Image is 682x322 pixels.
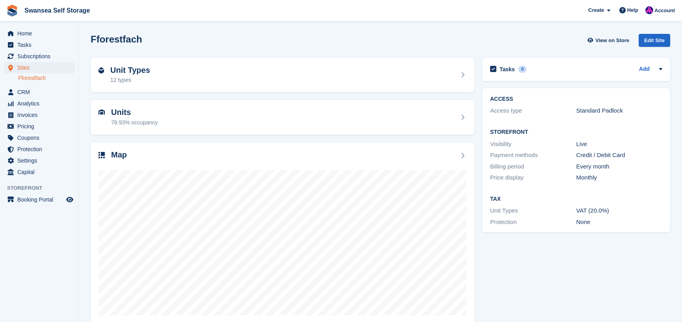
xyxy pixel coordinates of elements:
span: Analytics [17,98,65,109]
a: Preview store [65,195,74,204]
a: Unit Types 12 types [91,58,474,93]
div: Every month [576,162,663,171]
div: Standard Padlock [576,106,663,115]
a: menu [4,144,74,155]
span: CRM [17,87,65,98]
span: Sites [17,62,65,73]
a: menu [4,194,74,205]
img: unit-icn-7be61d7bf1b0ce9d3e12c5938cc71ed9869f7b940bace4675aadf7bd6d80202e.svg [98,109,105,115]
img: stora-icon-8386f47178a22dfd0bd8f6a31ec36ba5ce8667c1dd55bd0f319d3a0aa187defe.svg [6,5,18,17]
h2: Storefront [490,129,662,135]
a: Swansea Self Storage [21,4,93,17]
div: None [576,218,663,227]
a: Edit Site [639,34,670,50]
div: 0 [518,66,527,73]
div: Billing period [490,162,576,171]
a: View on Store [586,34,632,47]
a: menu [4,62,74,73]
a: menu [4,87,74,98]
a: menu [4,155,74,166]
h2: Fforestfach [91,34,142,44]
span: Help [627,6,638,14]
span: Settings [17,155,65,166]
div: Live [576,140,663,149]
span: Subscriptions [17,51,65,62]
div: Unit Types [490,206,576,215]
div: VAT (20.0%) [576,206,663,215]
h2: ACCESS [490,96,662,102]
div: Credit / Debit Card [576,151,663,160]
span: Capital [17,167,65,178]
h2: Tasks [500,66,515,73]
div: Payment methods [490,151,576,160]
a: menu [4,167,74,178]
div: Protection [490,218,576,227]
h2: Map [111,150,127,159]
span: Tasks [17,39,65,50]
h2: Unit Types [110,66,150,75]
span: Storefront [7,184,78,192]
a: Add [639,65,650,74]
span: Booking Portal [17,194,65,205]
img: unit-type-icn-2b2737a686de81e16bb02015468b77c625bbabd49415b5ef34ead5e3b44a266d.svg [98,67,104,74]
div: Price display [490,173,576,182]
a: menu [4,39,74,50]
h2: Units [111,108,158,117]
span: Invoices [17,109,65,120]
a: menu [4,132,74,143]
img: map-icn-33ee37083ee616e46c38cad1a60f524a97daa1e2b2c8c0bc3eb3415660979fc1.svg [98,152,105,158]
div: 78.93% occupancy [111,118,158,127]
img: Donna Davies [645,6,653,14]
span: Coupons [17,132,65,143]
div: 12 types [110,76,150,84]
div: Edit Site [639,34,670,47]
span: View on Store [595,37,629,44]
span: Protection [17,144,65,155]
a: menu [4,121,74,132]
div: Monthly [576,173,663,182]
a: Units 78.93% occupancy [91,100,474,135]
span: Home [17,28,65,39]
h2: Tax [490,196,662,202]
a: menu [4,51,74,62]
div: Visibility [490,140,576,149]
span: Account [654,7,675,15]
a: menu [4,109,74,120]
a: Fforestfach [18,74,74,82]
a: menu [4,28,74,39]
span: Pricing [17,121,65,132]
div: Access type [490,106,576,115]
a: menu [4,98,74,109]
span: Create [588,6,604,14]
